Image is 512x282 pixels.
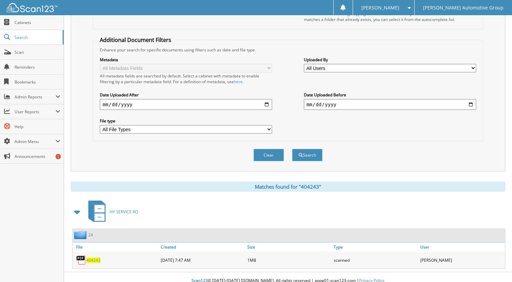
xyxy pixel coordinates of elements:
label: Uploaded By [304,57,476,63]
img: folder2.png [74,231,88,239]
a: Created [159,242,245,252]
input: end [304,99,476,110]
div: scanned [332,253,418,267]
a: Type [332,242,418,252]
label: Metadata [100,57,272,63]
span: Admin Menu [15,139,55,144]
span: HY SERVICE RO [110,209,138,215]
a: here [234,79,243,85]
span: Search [15,34,59,40]
a: Size [246,242,332,252]
div: All metadata fields are searched by default. Select a cabinet with metadata to enable filtering b... [100,73,272,85]
div: [PERSON_NAME] [419,253,505,267]
span: Help [15,124,60,130]
div: Matches found for "404243" [71,182,505,192]
span: Cabinets [15,20,60,25]
span: User Reports [15,109,55,115]
label: File type [100,118,272,124]
a: HY SERVICE RO [84,198,138,225]
button: Search [292,149,322,161]
input: start [100,99,272,110]
iframe: Chat Widget [478,250,512,282]
div: 1 [55,154,61,159]
a: User [419,242,505,252]
span: [PERSON_NAME] Automotive Group [423,6,504,10]
div: Enhance your search for specific documents using filters such as date and file type. [96,47,480,53]
div: 1MB [246,253,332,267]
a: 24 [88,232,93,238]
div: Select a cabinet and begin typing the name of the folder you want to search in. If the name match... [304,11,476,22]
span: [PERSON_NAME] [361,6,399,10]
legend: Additional Document Filters [96,36,175,44]
label: Date Uploaded After [100,92,272,98]
img: PDF.png [76,255,86,265]
a: File [73,242,159,252]
label: Date Uploaded Before [304,92,476,98]
span: Bookmarks [15,79,60,85]
a: 404243 [86,257,101,263]
button: Clear [253,149,284,161]
span: Reminders [15,64,60,70]
span: Announcements [15,154,60,159]
div: [DATE] 7:47 AM [159,253,245,267]
img: scan123-logo-white.svg [7,3,58,12]
span: Admin Reports [15,94,55,100]
span: Scan [15,49,60,55]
